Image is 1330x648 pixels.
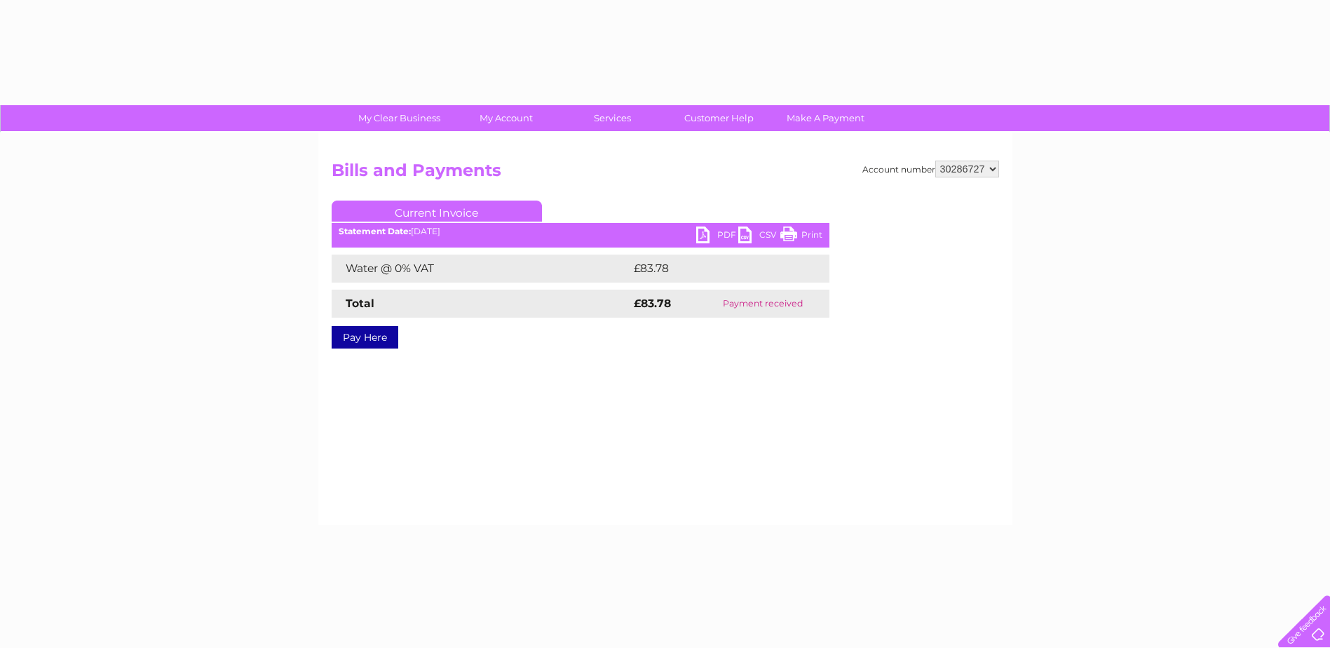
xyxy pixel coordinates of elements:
b: Statement Date: [339,226,411,236]
strong: Total [346,297,374,310]
a: Services [555,105,670,131]
td: £83.78 [630,255,801,283]
td: Water @ 0% VAT [332,255,630,283]
a: Print [780,227,822,247]
div: [DATE] [332,227,829,236]
a: CSV [738,227,780,247]
a: My Account [448,105,564,131]
strong: £83.78 [634,297,671,310]
a: PDF [696,227,738,247]
a: Pay Here [332,326,398,349]
a: My Clear Business [341,105,457,131]
a: Customer Help [661,105,777,131]
h2: Bills and Payments [332,161,999,187]
a: Current Invoice [332,201,542,222]
a: Make A Payment [768,105,883,131]
td: Payment received [697,290,829,318]
div: Account number [862,161,999,177]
